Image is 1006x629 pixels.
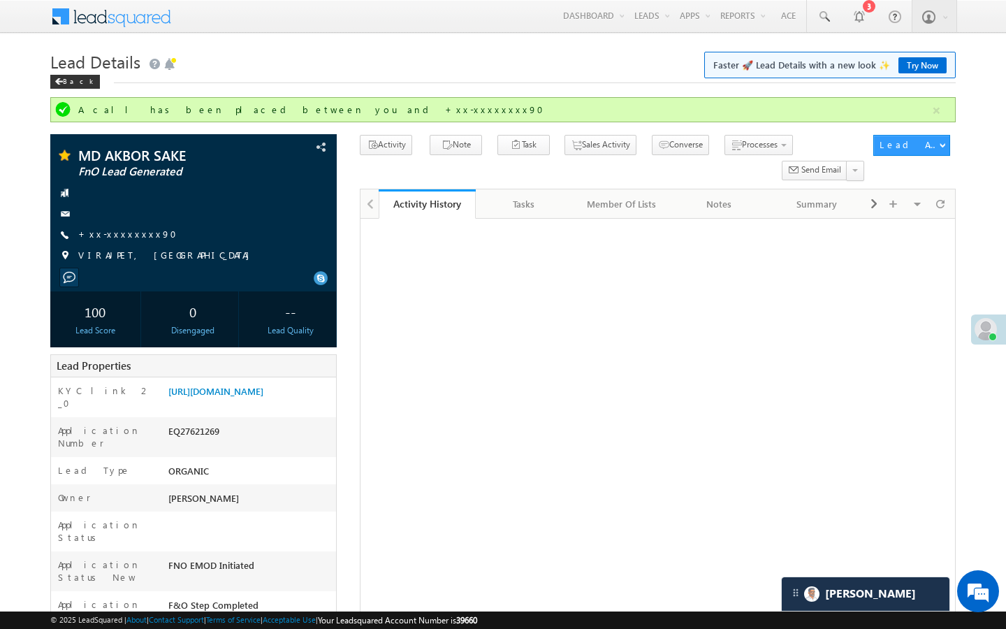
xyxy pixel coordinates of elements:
[149,615,204,624] a: Contact Support
[801,164,841,176] span: Send Email
[263,615,316,624] a: Acceptable Use
[497,135,550,155] button: Task
[126,615,147,624] a: About
[54,298,137,324] div: 100
[50,50,140,73] span: Lead Details
[165,424,336,444] div: EQ27621269
[574,189,671,219] a: Member Of Lists
[781,577,950,612] div: carter-dragCarter[PERSON_NAME]
[78,148,255,162] span: MD AKBOR SAKE
[487,196,561,212] div: Tasks
[168,385,263,397] a: [URL][DOMAIN_NAME]
[671,189,768,219] a: Notes
[898,57,947,73] a: Try Now
[58,558,154,584] label: Application Status New
[78,249,256,263] span: VIRAJPET, [GEOGRAPHIC_DATA]
[713,58,947,72] span: Faster 🚀 Lead Details with a new look ✨
[50,75,100,89] div: Back
[152,324,235,337] div: Disengaged
[873,135,950,156] button: Lead Actions
[50,74,107,86] a: Back
[379,189,476,219] a: Activity History
[78,103,931,116] div: A call has been placed between you and +xx-xxxxxxxx90
[742,139,778,150] span: Processes
[804,586,819,602] img: Carter
[318,615,477,626] span: Your Leadsquared Account Number is
[790,587,801,598] img: carter-drag
[165,598,336,618] div: F&O Step Completed
[206,615,261,624] a: Terms of Service
[389,197,466,210] div: Activity History
[58,491,91,504] label: Owner
[585,196,659,212] div: Member Of Lists
[58,464,131,477] label: Lead Type
[58,384,154,410] label: KYC link 2_0
[652,135,709,155] button: Converse
[168,492,239,504] span: [PERSON_NAME]
[360,135,412,155] button: Activity
[58,519,154,544] label: Application Status
[165,558,336,578] div: FNO EMOD Initiated
[682,196,756,212] div: Notes
[880,138,939,151] div: Lead Actions
[78,228,185,240] a: +xx-xxxxxxxx90
[430,135,482,155] button: Note
[476,189,574,219] a: Tasks
[249,324,333,337] div: Lead Quality
[54,324,137,337] div: Lead Score
[780,196,854,212] div: Summary
[768,189,866,219] a: Summary
[50,614,477,627] span: © 2025 LeadSquared | | | | |
[58,424,154,449] label: Application Number
[57,359,131,373] span: Lead Properties
[782,161,847,181] button: Send Email
[78,165,255,179] span: FnO Lead Generated
[165,464,336,484] div: ORGANIC
[564,135,636,155] button: Sales Activity
[249,298,333,324] div: --
[152,298,235,324] div: 0
[456,615,477,626] span: 39660
[825,587,916,600] span: Carter
[724,135,793,155] button: Processes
